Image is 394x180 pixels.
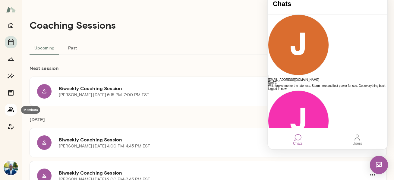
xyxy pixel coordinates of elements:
button: Home [5,19,17,31]
h6: Biweekly Coaching Session [59,136,366,143]
button: Members [5,104,17,116]
img: Jay Floyd [4,161,18,175]
button: Insights [5,70,17,82]
button: Coach app [5,121,17,133]
h6: [DATE] [30,116,386,128]
button: Sessions [5,36,17,48]
button: Upcoming [30,40,59,55]
button: Past [59,40,86,55]
div: basic tabs example [30,40,386,55]
div: Chats [26,140,33,147]
h6: Biweekly Coaching Session [59,85,366,92]
div: Members [21,106,40,114]
div: Users [86,140,93,147]
button: Documents [5,87,17,99]
button: Growth Plan [5,53,17,65]
div: Users [85,147,94,152]
p: [PERSON_NAME] · [DATE] · 4:00 PM-4:45 PM EST [59,143,150,149]
div: Chats [25,147,34,152]
img: Mento [6,4,16,15]
h4: Chats [5,6,114,14]
h6: Biweekly Coaching Session [59,169,366,176]
h4: Coaching Sessions [30,19,116,31]
h6: Next session [30,65,386,77]
p: [PERSON_NAME] · [DATE] · 6:15 PM-7:00 PM EST [59,92,149,98]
